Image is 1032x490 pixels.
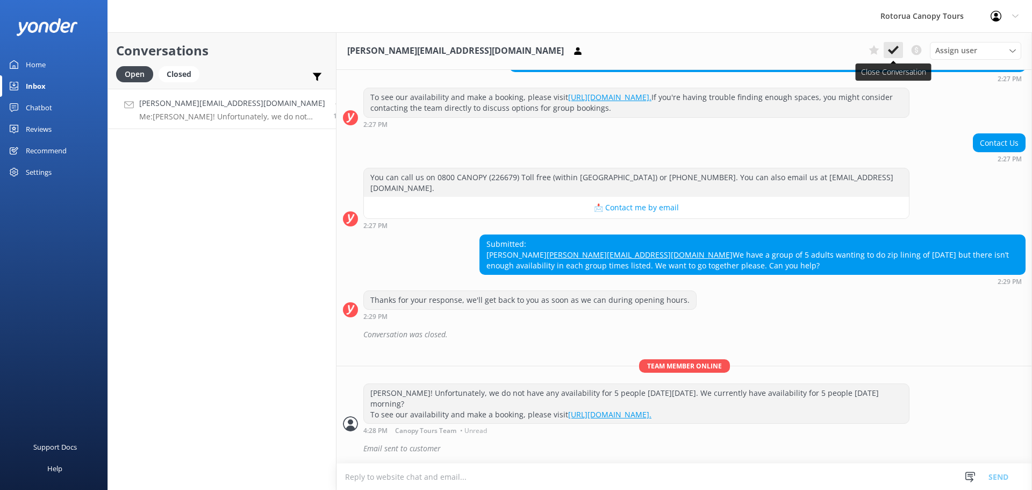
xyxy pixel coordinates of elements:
[364,291,696,309] div: Thanks for your response, we'll get back to you as soon as we can during opening hours.
[333,111,345,120] span: Sep 23 2025 04:28pm (UTC +12:00) Pacific/Auckland
[364,197,909,218] button: 📩 Contact me by email
[347,44,564,58] h3: [PERSON_NAME][EMAIL_ADDRESS][DOMAIN_NAME]
[510,75,1026,82] div: Sep 23 2025 02:27pm (UTC +12:00) Pacific/Auckland
[26,140,67,161] div: Recommend
[26,97,52,118] div: Chatbot
[363,314,388,320] strong: 2:29 PM
[364,384,909,423] div: [PERSON_NAME]! Unfortunately, we do not have any availability for 5 people [DATE][DATE]. We curre...
[480,235,1025,274] div: Submitted: [PERSON_NAME] We have a group of 5 adults wanting to do zip lining of [DATE] but there...
[363,122,388,128] strong: 2:27 PM
[973,134,1025,152] div: Contact Us
[116,68,159,80] a: Open
[364,168,909,197] div: You can call us on 0800 CANOPY (226679) Toll free (within [GEOGRAPHIC_DATA]) or [PHONE_NUMBER]. Y...
[395,428,456,434] span: Canopy Tours Team
[479,278,1026,285] div: Sep 23 2025 02:29pm (UTC +12:00) Pacific/Auckland
[139,112,325,122] p: Me: [PERSON_NAME]! Unfortunately, we do not have any availability for 5 people [DATE][DATE]. We c...
[639,359,730,373] span: Team member online
[547,250,733,260] a: [PERSON_NAME][EMAIL_ADDRESS][DOMAIN_NAME]
[998,279,1022,285] strong: 2:29 PM
[935,45,977,56] span: Assign user
[363,428,388,434] strong: 4:28 PM
[973,155,1026,162] div: Sep 23 2025 02:27pm (UTC +12:00) Pacific/Auckland
[363,325,1026,344] div: Conversation was closed.
[363,313,697,320] div: Sep 23 2025 02:29pm (UTC +12:00) Pacific/Auckland
[343,325,1026,344] div: 2025-09-23T02:32:47.428
[998,76,1022,82] strong: 2:27 PM
[26,118,52,140] div: Reviews
[363,120,909,128] div: Sep 23 2025 02:27pm (UTC +12:00) Pacific/Auckland
[363,427,909,434] div: Sep 23 2025 04:28pm (UTC +12:00) Pacific/Auckland
[26,161,52,183] div: Settings
[159,66,199,82] div: Closed
[139,97,325,109] h4: [PERSON_NAME][EMAIL_ADDRESS][DOMAIN_NAME]
[568,92,651,102] a: [URL][DOMAIN_NAME].
[998,156,1022,162] strong: 2:27 PM
[116,66,153,82] div: Open
[364,88,909,117] div: To see our availability and make a booking, please visit If you're having trouble finding enough ...
[33,436,77,458] div: Support Docs
[568,409,651,420] a: [URL][DOMAIN_NAME].
[108,89,336,129] a: [PERSON_NAME][EMAIL_ADDRESS][DOMAIN_NAME]Me:[PERSON_NAME]! Unfortunately, we do not have any avai...
[47,458,62,479] div: Help
[16,18,78,36] img: yonder-white-logo.png
[930,42,1021,59] div: Assign User
[363,222,909,229] div: Sep 23 2025 02:27pm (UTC +12:00) Pacific/Auckland
[26,54,46,75] div: Home
[159,68,205,80] a: Closed
[116,40,328,61] h2: Conversations
[343,439,1026,458] div: 2025-09-23T04:32:22.938
[363,439,1026,458] div: Email sent to customer
[26,75,46,97] div: Inbox
[460,428,487,434] span: • Unread
[363,223,388,229] strong: 2:27 PM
